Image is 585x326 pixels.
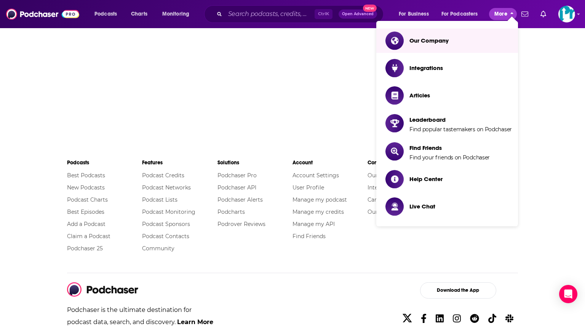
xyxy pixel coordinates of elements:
[162,9,189,19] span: Monitoring
[67,196,108,203] a: Podcast Charts
[142,233,189,240] a: Podcast Contacts
[399,9,429,19] span: For Business
[409,64,443,72] span: Integrations
[368,208,396,215] a: Our Values
[142,208,195,215] a: Podcast Monitoring
[89,8,127,20] button: open menu
[409,144,490,151] span: Find Friends
[441,9,478,19] span: For Podcasters
[6,7,79,21] img: Podchaser - Follow, Share and Rate Podcasts
[292,184,324,191] a: User Profile
[420,282,496,299] button: Download the App
[489,8,517,20] button: close menu
[315,9,332,19] span: Ctrl K
[217,184,256,191] a: Podchaser API
[292,233,326,240] a: Find Friends
[409,92,430,99] span: Articles
[126,8,152,20] a: Charts
[217,156,292,169] li: Solutions
[409,37,449,44] span: Our Company
[559,285,577,303] div: Open Intercom Messenger
[67,221,105,227] a: Add a Podcast
[537,8,549,21] a: Show notifications dropdown
[217,221,265,227] a: Podrover Reviews
[518,8,531,21] a: Show notifications dropdown
[131,9,147,19] span: Charts
[211,5,391,23] div: Search podcasts, credits, & more...
[292,156,368,169] li: Account
[67,184,105,191] a: New Podcasts
[363,5,377,12] span: New
[225,8,315,20] input: Search podcasts, credits, & more...
[94,9,117,19] span: Podcasts
[67,208,104,215] a: Best Episodes
[393,8,438,20] button: open menu
[177,318,213,326] a: Learn More
[409,154,490,161] span: Find your friends on Podchaser
[436,8,489,20] button: open menu
[67,233,110,240] a: Claim a Podcast
[409,116,512,123] span: Leaderboard
[67,156,142,169] li: Podcasts
[142,184,191,191] a: Podcast Networks
[217,196,263,203] a: Podchaser Alerts
[217,208,245,215] a: Podcharts
[142,172,184,179] a: Podcast Credits
[142,245,174,252] a: Community
[409,175,443,183] span: Help Center
[398,282,518,299] a: Download the App
[67,282,139,297] img: Podchaser - Follow, Share and Rate Podcasts
[292,172,339,179] a: Account Settings
[142,221,190,227] a: Podcast Sponsors
[494,9,507,19] span: More
[142,156,217,169] li: Features
[368,156,443,169] li: Company
[558,6,575,22] button: Show profile menu
[368,196,388,203] a: Careers
[157,8,199,20] button: open menu
[67,245,103,252] a: Podchaser 25
[292,196,347,203] a: Manage my podcast
[558,6,575,22] span: Logged in as Predictitpress
[368,184,400,191] a: Integrations
[217,172,257,179] a: Podchaser Pro
[292,221,335,227] a: Manage my API
[342,12,374,16] span: Open Advanced
[339,10,377,19] button: Open AdvancedNew
[67,172,105,179] a: Best Podcasts
[409,203,435,210] span: Live Chat
[292,208,344,215] a: Manage my credits
[409,126,512,133] span: Find popular tastemakers on Podchaser
[142,196,177,203] a: Podcast Lists
[558,6,575,22] img: User Profile
[368,172,405,179] a: Our Company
